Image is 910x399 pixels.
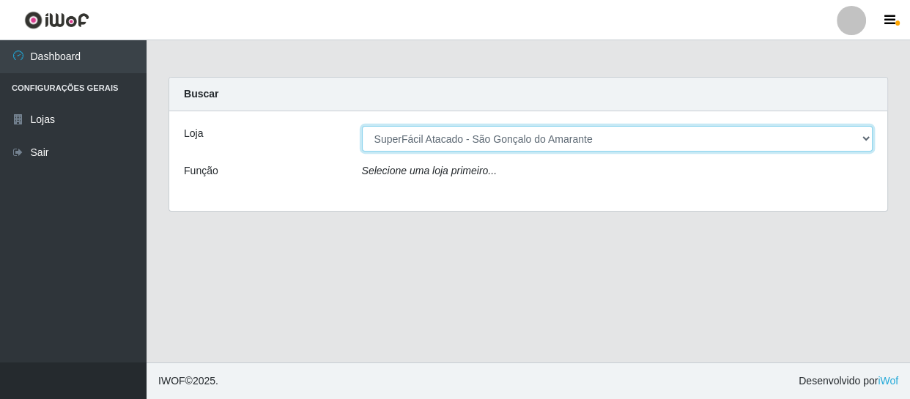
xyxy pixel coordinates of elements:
[362,165,497,176] i: Selecione uma loja primeiro...
[158,373,218,389] span: © 2025 .
[184,126,203,141] label: Loja
[799,373,898,389] span: Desenvolvido por
[24,11,89,29] img: CoreUI Logo
[878,375,898,387] a: iWof
[158,375,185,387] span: IWOF
[184,88,218,100] strong: Buscar
[184,163,218,179] label: Função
